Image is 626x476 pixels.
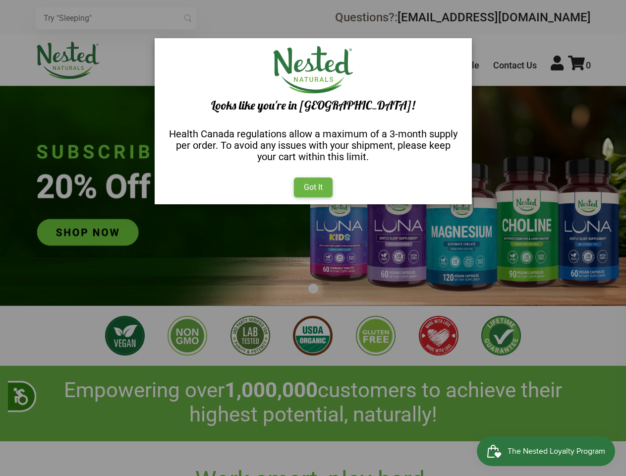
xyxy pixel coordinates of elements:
[477,436,616,466] iframe: Button to open loyalty program pop-up
[294,178,333,197] div: Got It
[455,38,472,56] span: ×
[163,99,464,113] div: Looks like you're in [GEOGRAPHIC_DATA]!
[167,128,460,163] div: Health Canada regulations allow a maximum of a 3-month supply per order. To avoid any issues with...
